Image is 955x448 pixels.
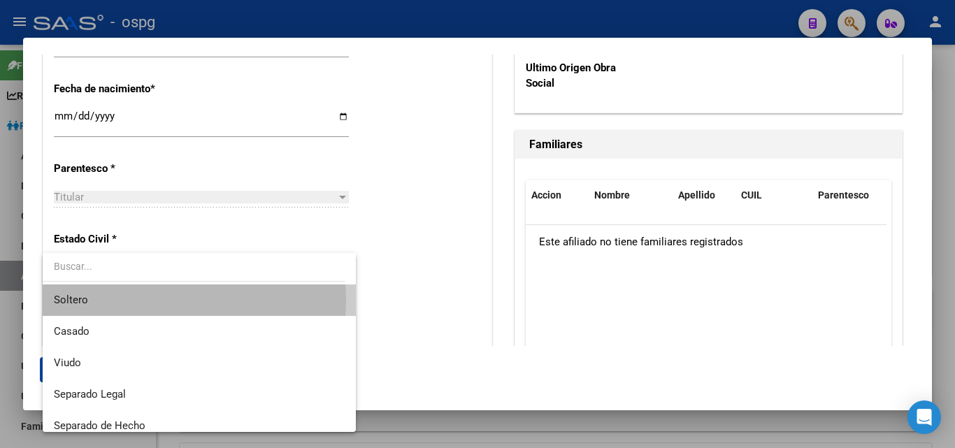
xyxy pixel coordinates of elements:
div: Open Intercom Messenger [907,400,941,434]
span: Casado [54,325,89,338]
input: dropdown search [43,252,345,281]
span: Separado Legal [54,388,126,400]
span: Separado de Hecho [54,419,145,432]
span: Viudo [54,356,81,369]
span: Soltero [54,294,88,306]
